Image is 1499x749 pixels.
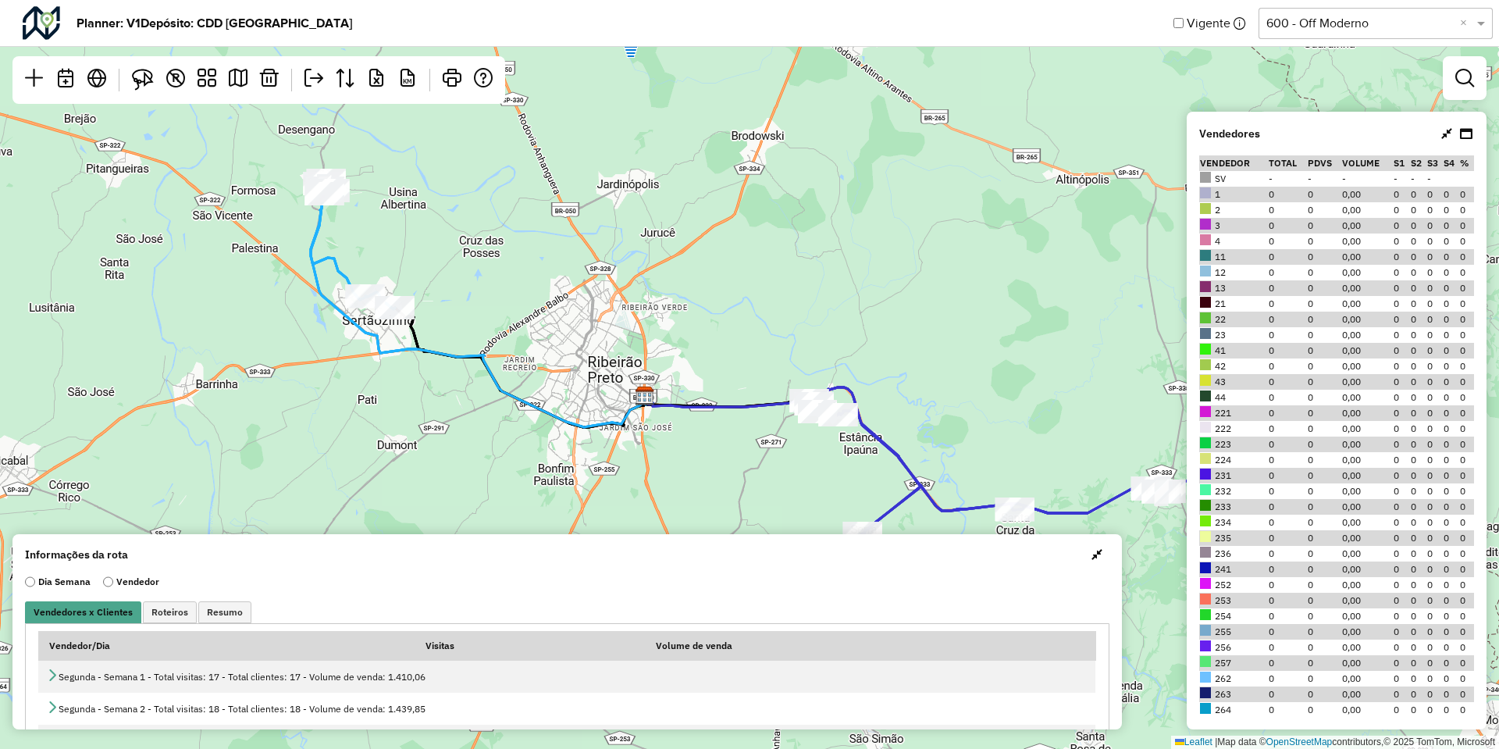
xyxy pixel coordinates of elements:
div: AMARELINHA SUPERMERC [346,285,385,309]
td: - [1410,171,1426,187]
td: 0,00 [1341,499,1393,515]
strong: Vendedores [1199,126,1260,142]
td: 0 [1443,202,1459,218]
a: Excluir roteiros [254,62,285,98]
td: 0 [1459,218,1474,234]
td: 0 [1307,530,1341,546]
td: 0,00 [1341,249,1393,265]
td: 0 [1426,187,1443,202]
a: Exportar frequência em lote [361,62,392,98]
td: 0 [1459,202,1474,218]
th: PDVs [1307,155,1341,171]
td: 0 [1393,405,1409,421]
td: 13 [1199,280,1268,296]
td: 0 [1268,483,1307,499]
a: Roteirizar planner [223,62,254,98]
td: 0 [1443,218,1459,234]
td: 0 [1410,452,1426,468]
div: AMARELINHA SUPERMERC [345,284,384,308]
td: 0 [1268,499,1307,515]
td: 0 [1410,421,1426,437]
td: 0 [1459,265,1474,280]
div: Parada [1154,477,1168,505]
td: 0 [1268,327,1307,343]
td: 0 [1410,499,1426,515]
td: 0,00 [1341,187,1393,202]
td: 0 [1410,187,1426,202]
td: 0 [1443,483,1459,499]
td: 0,00 [1341,546,1393,562]
a: Exibir filtros [1449,62,1480,94]
td: 0 [1443,265,1459,280]
td: - [1426,171,1443,187]
td: 0 [1410,405,1426,421]
div: SUPERMERCADO UNIAO R [1141,480,1180,504]
td: 0 [1307,202,1341,218]
td: 0,00 [1341,405,1393,421]
td: 0 [1410,468,1426,483]
td: 0 [1307,327,1341,343]
td: 0,00 [1341,218,1393,234]
td: 0,00 [1341,296,1393,312]
td: 0 [1393,562,1409,577]
td: 0 [1393,280,1409,296]
a: Imprimir rotas [436,62,468,98]
td: 0 [1443,452,1459,468]
td: 0 [1443,530,1459,546]
td: 0 [1410,546,1426,562]
div: HF SUPERMERCADOS LTD [995,498,1034,521]
td: 0 [1268,546,1307,562]
td: 0 [1443,187,1459,202]
td: 0 [1426,562,1443,577]
td: - [1307,171,1341,187]
td: 0 [1426,405,1443,421]
td: 0 [1307,483,1341,499]
td: 0 [1393,249,1409,265]
a: Iniciar novo planner [19,62,50,98]
td: 0,00 [1341,421,1393,437]
td: 0 [1443,390,1459,405]
td: 0 [1426,421,1443,437]
td: 0 [1410,437,1426,452]
td: 0 [1410,562,1426,577]
td: 0 [1268,280,1307,296]
div: JOSE APARECIDO CAPIT [789,389,828,412]
td: 0 [1459,343,1474,358]
td: 0 [1459,312,1474,327]
td: 0,00 [1341,468,1393,483]
td: 11 [1199,249,1268,265]
td: 0 [1307,374,1341,390]
td: 0 [1426,499,1443,515]
td: 0 [1426,234,1443,249]
td: 0 [1426,296,1443,312]
a: Exportar planner [298,62,329,98]
td: 0 [1459,468,1474,483]
a: Gabarito [191,62,223,98]
div: HF SUPERMERCADOS LTDA [1146,480,1185,503]
td: 0 [1410,530,1426,546]
td: 0 [1410,202,1426,218]
td: 0 [1443,280,1459,296]
td: 0,00 [1341,343,1393,358]
td: 0 [1459,515,1474,530]
td: 0 [1410,515,1426,530]
td: 0 [1443,468,1459,483]
div: Parada [317,174,331,202]
td: 0 [1459,327,1474,343]
th: Vendedor [1199,155,1268,171]
td: 0 [1268,421,1307,437]
td: 0 [1268,218,1307,234]
td: 0 [1393,265,1409,280]
td: 0,00 [1341,234,1393,249]
td: 0 [1459,452,1474,468]
td: 0 [1268,452,1307,468]
td: 236 [1199,546,1268,562]
td: 0 [1268,202,1307,218]
td: 0 [1426,312,1443,327]
td: 0 [1268,249,1307,265]
td: 4 [1199,234,1268,249]
div: HERNANDEZ e CEZAR LT [303,172,342,195]
div: Vigente [1173,6,1493,40]
td: 0 [1443,358,1459,374]
div: SUPERMERCADO CAPITEL [798,400,837,423]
